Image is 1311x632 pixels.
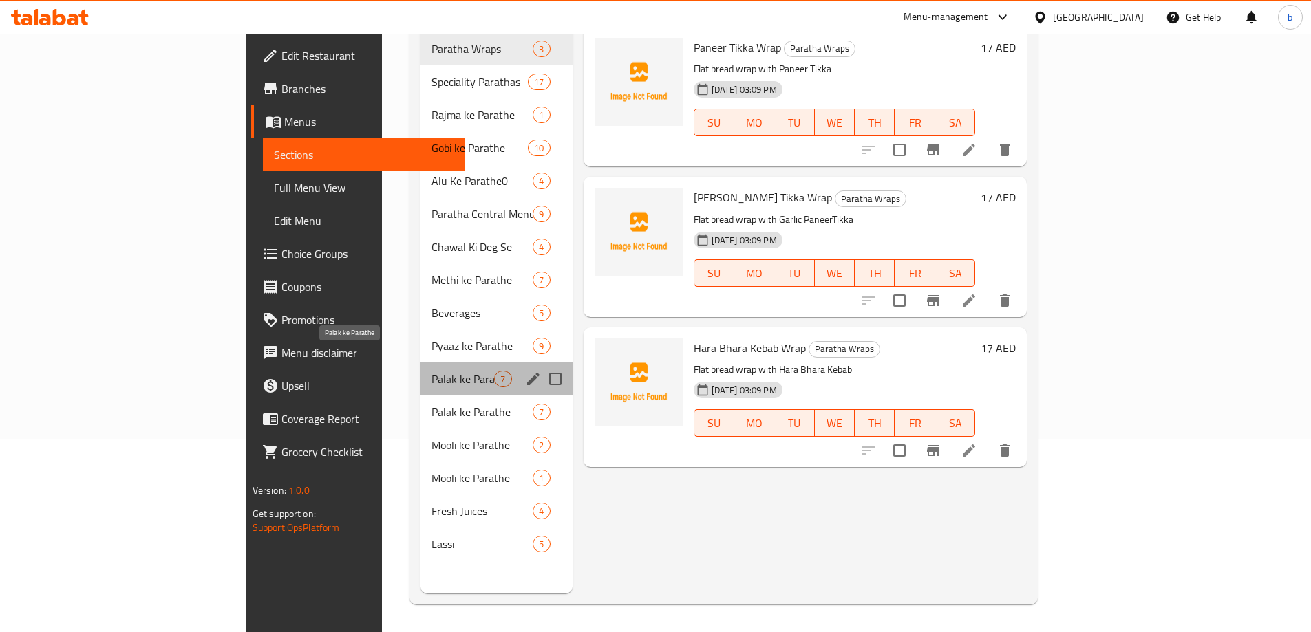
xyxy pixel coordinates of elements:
button: MO [734,109,774,136]
span: Mooli ke Parathe [431,470,533,486]
button: SU [694,109,734,136]
span: TU [780,113,809,133]
div: items [494,371,511,387]
div: Lassi5 [420,527,572,560]
div: Fresh Juices [431,503,533,519]
button: WE [815,109,855,136]
span: SA [941,413,970,433]
button: SU [694,259,734,287]
span: MO [740,263,769,283]
button: FR [895,109,935,136]
button: Branch-specific-item [917,284,950,317]
span: Coverage Report [281,411,454,427]
span: Paratha Wraps [835,191,906,207]
button: SA [935,109,975,136]
a: Edit Restaurant [251,39,465,72]
span: 9 [533,208,549,221]
div: items [533,305,550,321]
span: Promotions [281,312,454,328]
div: Beverages5 [420,296,572,329]
span: Chawal Ki Deg Se [431,239,533,255]
span: FR [900,413,929,433]
span: Paneer Tikka Wrap [694,37,781,58]
button: TU [774,409,814,437]
nav: Menu sections [420,27,572,566]
span: 2 [533,439,549,452]
span: Beverages [431,305,533,321]
span: Menu disclaimer [281,345,454,361]
span: SA [941,113,970,133]
div: items [533,470,550,486]
span: Paratha Wraps [431,41,533,57]
span: 1 [533,109,549,122]
span: Hara Bhara Kebab Wrap [694,338,806,358]
a: Edit menu item [961,442,977,459]
div: [GEOGRAPHIC_DATA] [1053,10,1144,25]
a: Branches [251,72,465,105]
a: Upsell [251,369,465,402]
div: Methi ke Parathe7 [420,263,572,296]
button: WE [815,409,855,437]
button: FR [895,409,935,437]
button: TH [855,109,895,136]
div: Paratha Central Menu9 [420,197,572,230]
a: Edit Menu [263,204,465,237]
a: Choice Groups [251,237,465,270]
span: 7 [495,373,511,386]
div: items [528,74,550,90]
div: items [533,272,550,288]
span: SU [700,413,729,433]
span: Paratha Wraps [809,341,880,357]
div: items [533,338,550,354]
span: Get support on: [253,505,316,523]
div: Paratha Wraps [835,190,906,207]
img: Hara Bhara Kebab Wrap [595,338,683,426]
span: WE [820,263,849,283]
div: Paratha Wraps [809,341,880,358]
a: Coverage Report [251,402,465,435]
a: Sections [263,138,465,171]
div: Chawal Ki Deg Se4 [420,230,572,263]
span: 10 [529,142,549,155]
div: Rajma ke Parathe [431,107,533,123]
button: Branch-specific-item [917,133,950,166]
span: 1 [533,472,549,485]
span: WE [820,413,849,433]
span: Choice Groups [281,246,454,262]
div: Mooli ke Parathe1 [420,461,572,494]
div: items [533,41,550,57]
span: 9 [533,340,549,353]
span: Upsell [281,378,454,394]
span: Menus [284,113,454,130]
span: SA [941,263,970,283]
a: Edit menu item [961,142,977,158]
div: Mooli ke Parathe2 [420,428,572,461]
div: Rajma ke Parathe1 [420,98,572,131]
span: 3 [533,43,549,56]
button: SU [694,409,734,437]
div: Paratha Wraps [784,41,855,57]
button: edit [523,369,544,389]
span: Mooli ke Parathe [431,437,533,453]
div: Alu Ke Parathe0 [431,173,533,189]
span: Methi ke Parathe [431,272,533,288]
p: Flat bread wrap with Paneer Tikka [694,61,976,78]
img: Paneer Lahsuni Tikka Wrap [595,188,683,276]
span: SU [700,263,729,283]
span: Paratha Central Menu [431,206,533,222]
span: 5 [533,538,549,551]
div: items [533,239,550,255]
p: Flat bread wrap with Garlic PaneerTikka [694,211,976,228]
span: Paratha Wraps [785,41,855,56]
div: Palak ke Parathe [431,404,533,420]
h6: 17 AED [981,188,1016,207]
div: Palak ke Parathe7edit [420,362,572,395]
span: 17 [529,76,549,89]
span: FR [900,113,929,133]
div: Palak ke Parathe7 [420,395,572,428]
span: MO [740,413,769,433]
